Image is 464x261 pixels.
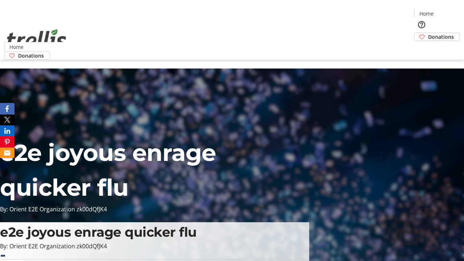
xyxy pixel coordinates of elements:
a: Home [5,43,28,51]
button: Cart [414,41,429,55]
a: Home [415,10,438,17]
span: Home [9,43,24,51]
img: Orient E2E Organization zk00dQfJK4's Logo [4,21,69,57]
span: Donations [428,33,454,41]
a: Donations [414,33,460,41]
a: Donations [4,51,50,60]
button: Help [414,17,429,32]
span: Donations [18,52,44,59]
span: Home [419,10,434,17]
